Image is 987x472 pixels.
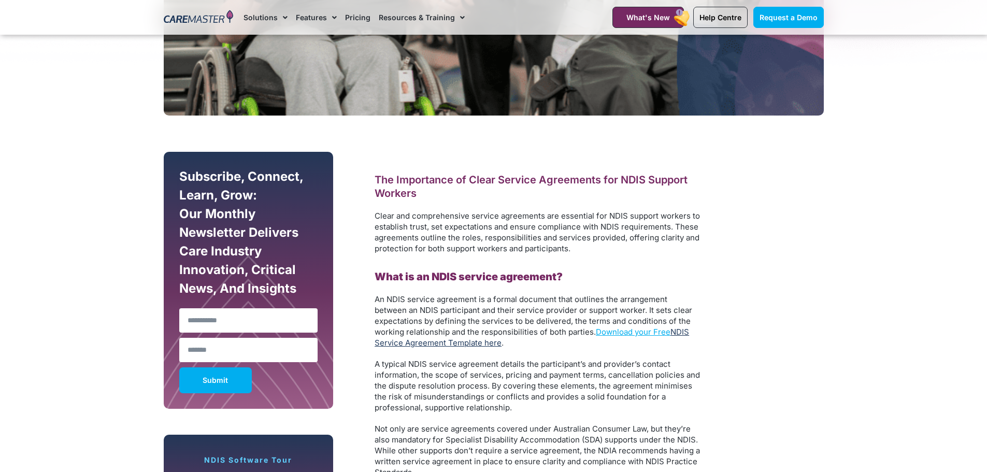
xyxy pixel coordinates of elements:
[753,7,824,28] a: Request a Demo
[612,7,684,28] a: What's New
[699,13,741,22] span: Help Centre
[375,211,700,253] span: Clear and comprehensive service agreements are essential for NDIS support workers to establish tr...
[596,327,670,337] a: Download your Free
[693,7,748,28] a: Help Centre
[375,294,692,337] span: An NDIS service agreement is a formal document that outlines the arrangement between an NDIS part...
[179,367,252,393] button: Submit
[375,359,700,412] span: A typical NDIS service agreement details the participant’s and provider’s contact information, th...
[760,13,818,22] span: Request a Demo
[177,167,321,303] div: Subscribe, Connect, Learn, Grow: Our Monthly Newsletter Delivers Care Industry Innovation, Critic...
[174,455,323,465] p: NDIS Software Tour
[375,294,701,348] p: .
[375,270,563,283] b: What is an NDIS service agreement?
[375,327,689,348] a: NDIS Service Agreement Template here
[179,167,318,398] form: New Form
[626,13,670,22] span: What's New
[203,378,228,383] span: Submit
[164,10,234,25] img: CareMaster Logo
[375,173,701,200] h2: The Importance of Clear Service Agreements for NDIS Support Workers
